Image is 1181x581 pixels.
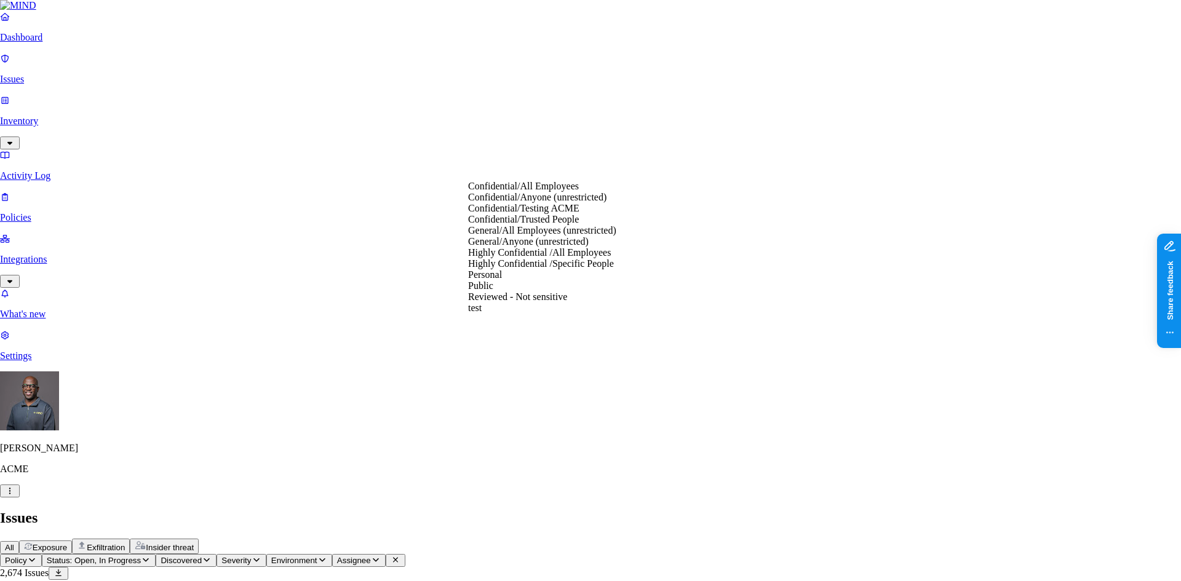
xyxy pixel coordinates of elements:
span: General/All Employees (unrestricted) [468,225,616,235]
span: Reviewed - Not sensitive [468,291,567,302]
span: Confidential/All Employees [468,181,579,191]
span: test [468,302,482,313]
span: Personal [468,269,502,280]
span: Confidential/Testing ACME [468,203,579,213]
span: Confidential/Anyone (unrestricted) [468,192,606,202]
span: Highly Confidential /All Employees [468,247,611,258]
span: Public [468,280,493,291]
span: Highly Confidential /Specific People [468,258,614,269]
span: Confidential/Trusted People [468,214,579,224]
span: General/Anyone (unrestricted) [468,236,589,247]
